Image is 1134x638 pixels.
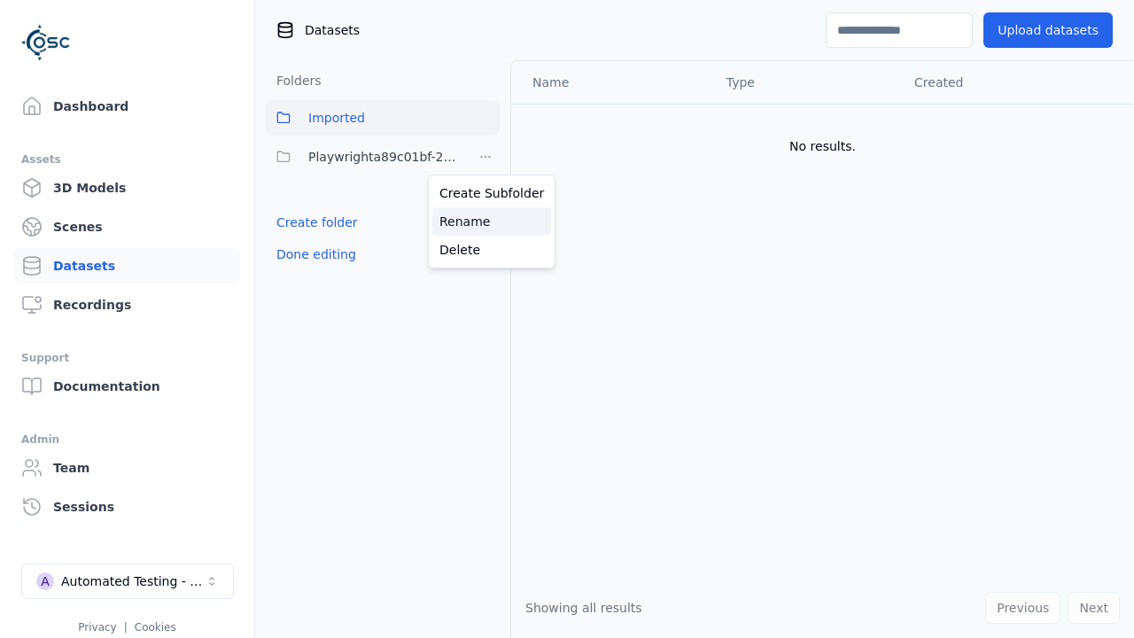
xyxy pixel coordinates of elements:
[432,207,551,236] a: Rename
[432,236,551,264] a: Delete
[432,179,551,207] a: Create Subfolder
